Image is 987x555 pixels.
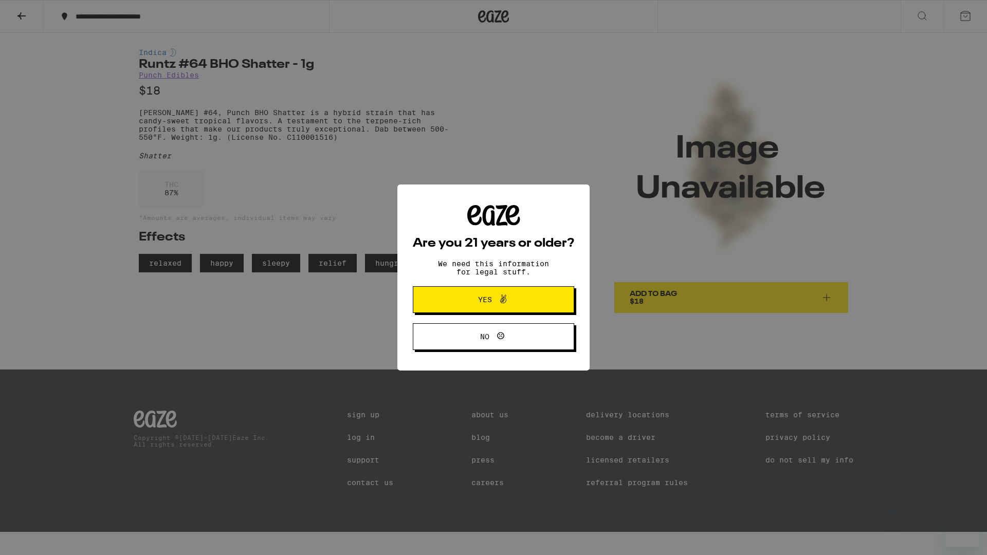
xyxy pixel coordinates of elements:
span: No [480,333,489,340]
iframe: Close message [882,489,903,510]
h2: Are you 21 years or older? [413,237,574,250]
button: Yes [413,286,574,313]
span: Yes [478,296,492,303]
p: We need this information for legal stuff. [429,260,558,276]
button: No [413,323,574,350]
iframe: Button to launch messaging window [946,514,979,547]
